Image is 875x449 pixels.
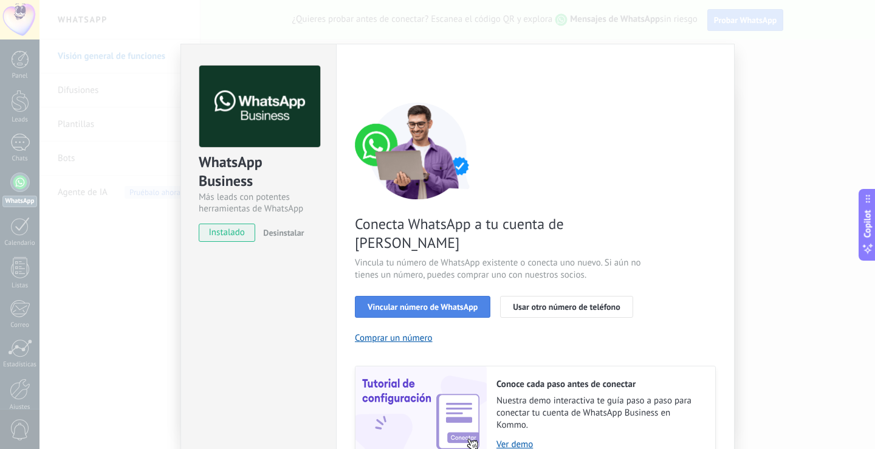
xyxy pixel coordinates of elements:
[368,303,478,311] span: Vincular número de WhatsApp
[355,102,482,199] img: connect number
[199,224,255,242] span: instalado
[496,379,703,390] h2: Conoce cada paso antes de conectar
[355,296,490,318] button: Vincular número de WhatsApp
[199,153,318,191] div: WhatsApp Business
[199,191,318,214] div: Más leads con potentes herramientas de WhatsApp
[199,66,320,148] img: logo_main.png
[862,210,874,238] span: Copilot
[496,395,703,431] span: Nuestra demo interactiva te guía paso a paso para conectar tu cuenta de WhatsApp Business en Kommo.
[258,224,304,242] button: Desinstalar
[355,332,433,344] button: Comprar un número
[355,214,644,252] span: Conecta WhatsApp a tu cuenta de [PERSON_NAME]
[263,227,304,238] span: Desinstalar
[500,296,633,318] button: Usar otro número de teléfono
[513,303,620,311] span: Usar otro número de teléfono
[355,257,644,281] span: Vincula tu número de WhatsApp existente o conecta uno nuevo. Si aún no tienes un número, puedes c...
